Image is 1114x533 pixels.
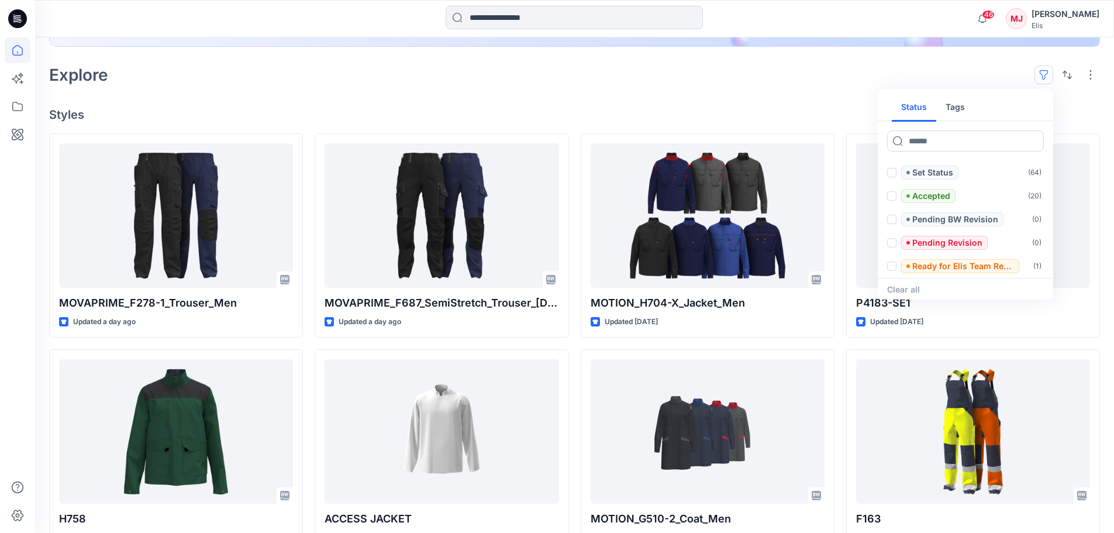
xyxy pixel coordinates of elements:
p: MOVAPRIME_F687_SemiStretch_Trouser_[DEMOGRAPHIC_DATA] [325,295,558,311]
p: Updated a day ago [339,316,401,328]
span: Accepted [901,189,956,203]
a: F163 [856,359,1090,504]
p: MOTION_H704-X_Jacket_Men [591,295,825,311]
div: [PERSON_NAME] [1032,7,1099,21]
p: ( 0 ) [1032,214,1041,226]
p: Accepted [912,189,950,203]
p: Updated [DATE] [870,316,923,328]
p: Set Status [912,166,953,180]
span: Pending BW Revision [901,212,1003,226]
p: MOVAPRIME_F278-1_Trouser_Men [59,295,293,311]
a: H758 [59,359,293,504]
p: ( 0 ) [1032,237,1041,249]
span: Set Status [901,166,958,180]
p: H758 [59,511,293,527]
span: Ready for Elis Team Review [901,259,1019,273]
p: ( 1 ) [1033,260,1041,273]
a: MOVAPRIME_F687_SemiStretch_Trouser_Ladies [325,143,558,288]
a: MOTION_H704-X_Jacket_Men [591,143,825,288]
p: P4183-SE1 [856,295,1090,311]
button: Status [892,94,936,122]
p: MOTION_G510-2_Coat_Men [591,511,825,527]
a: P4183-SE1 [856,143,1090,288]
p: Pending BW Revision [912,212,998,226]
h4: Styles [49,108,1100,122]
h2: Explore [49,66,108,84]
p: Pending Revision [912,236,982,250]
p: ACCESS JACKET [325,511,558,527]
p: Ready for Elis Team Review [912,259,1014,273]
span: 46 [982,10,995,19]
button: Tags [936,94,974,122]
p: Updated a day ago [73,316,136,328]
div: MJ [1006,8,1027,29]
a: MOTION_G510-2_Coat_Men [591,359,825,504]
div: Elis [1032,21,1099,30]
p: Updated [DATE] [605,316,658,328]
a: ACCESS JACKET [325,359,558,504]
p: ( 64 ) [1028,167,1041,179]
span: Pending Revision [901,236,988,250]
p: ( 20 ) [1028,190,1041,202]
a: MOVAPRIME_F278-1_Trouser_Men [59,143,293,288]
p: F163 [856,511,1090,527]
